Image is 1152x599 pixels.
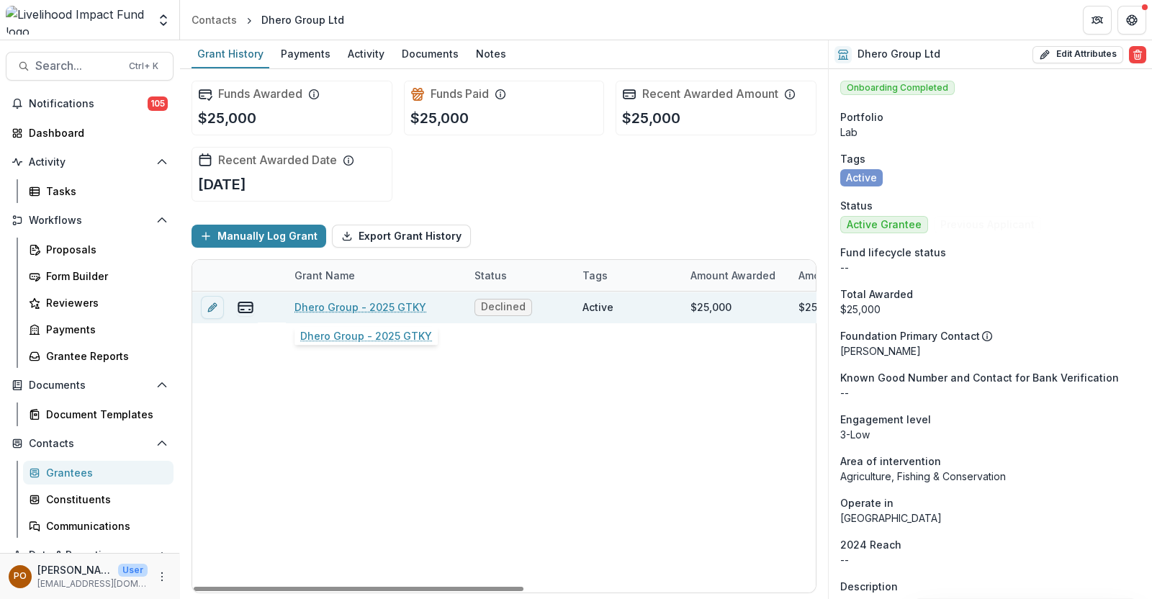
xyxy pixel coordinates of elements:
h2: Recent Awarded Date [218,153,337,167]
p: [PERSON_NAME] [840,343,1140,359]
div: Reviewers [46,295,162,310]
div: Proposals [46,242,162,257]
p: -- [840,385,1140,400]
span: Declined [481,301,526,313]
button: Open Activity [6,150,174,174]
span: Portfolio [840,109,883,125]
span: Fund lifecycle status [840,245,946,260]
img: Livelihood Impact Fund logo [6,6,148,35]
h2: Recent Awarded Amount [642,87,778,101]
a: Tasks [23,179,174,203]
div: Dhero Group Ltd [261,12,344,27]
div: $25,000 [690,299,732,315]
span: Area of intervention [840,454,941,469]
button: Manually Log Grant [192,225,326,248]
span: Total Awarded [840,287,913,302]
button: Edit Attributes [1032,46,1123,63]
a: Grant History [192,40,269,68]
div: $25,000 [840,302,1140,317]
a: Payments [23,317,174,341]
span: Tags [840,151,865,166]
span: Contacts [29,438,150,450]
a: Communications [23,514,174,538]
a: Notes [470,40,512,68]
div: Grant Name [286,268,364,283]
span: Operate in [840,495,894,510]
div: Amount Awarded [682,260,790,291]
button: Get Help [1117,6,1146,35]
p: [DATE] [198,174,246,195]
span: Notifications [29,98,148,110]
div: $25,000 [798,299,840,315]
div: Status [466,260,574,291]
div: Amount Paid [790,260,898,291]
div: Payments [46,322,162,337]
div: Grant Name [286,260,466,291]
p: Agriculture, Fishing & Conservation [840,469,1140,484]
p: -- [840,552,1140,567]
button: Export Grant History [332,225,471,248]
div: Status [466,268,516,283]
div: Constituents [46,492,162,507]
span: Active Grantee [847,219,922,231]
span: Known Good Number and Contact for Bank Verification [840,370,1119,385]
a: Documents [396,40,464,68]
span: 2024 Reach [840,537,901,552]
div: Notes [470,43,512,64]
button: More [153,568,171,585]
button: Open Documents [6,374,174,397]
div: Document Templates [46,407,162,422]
span: Activity [29,156,150,168]
button: Partners [1083,6,1112,35]
div: Payments [275,43,336,64]
p: $25,000 [410,107,469,129]
div: Active [582,299,613,315]
button: view-payments [237,299,254,316]
span: Engagement level [840,412,931,427]
a: Reviewers [23,291,174,315]
a: Constituents [23,487,174,511]
a: Payments [275,40,336,68]
span: Description [840,579,898,594]
a: Dhero Group - 2025 GTKY [294,299,426,315]
button: Search... [6,52,174,81]
button: Open entity switcher [153,6,174,35]
button: edit [201,296,224,319]
p: [EMAIL_ADDRESS][DOMAIN_NAME] [37,577,148,590]
a: Form Builder [23,264,174,288]
p: 3-Low [840,427,1140,442]
span: 105 [148,96,168,111]
div: Documents [396,43,464,64]
div: Dashboard [29,125,162,140]
p: $25,000 [198,107,256,129]
h2: Dhero Group Ltd [858,48,940,60]
p: [PERSON_NAME] [37,562,112,577]
button: Open Workflows [6,209,174,232]
span: Active [846,172,877,184]
span: Documents [29,379,150,392]
span: Workflows [29,215,150,227]
h2: Funds Awarded [218,87,302,101]
span: Onboarding Completed [840,81,955,95]
a: Proposals [23,238,174,261]
p: Lab [840,125,1140,140]
p: $25,000 [622,107,680,129]
div: Contacts [192,12,237,27]
button: Open Contacts [6,432,174,455]
div: Ctrl + K [126,58,161,74]
div: Tags [574,260,682,291]
div: Form Builder [46,269,162,284]
div: Peige Omondi [14,572,27,581]
span: Status [840,198,873,213]
button: Open Data & Reporting [6,544,174,567]
p: [GEOGRAPHIC_DATA] [840,510,1140,526]
button: Notifications105 [6,92,174,115]
div: Grant History [192,43,269,64]
a: Dashboard [6,121,174,145]
span: Data & Reporting [29,549,150,562]
nav: breadcrumb [186,9,350,30]
h2: Funds Paid [431,87,489,101]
